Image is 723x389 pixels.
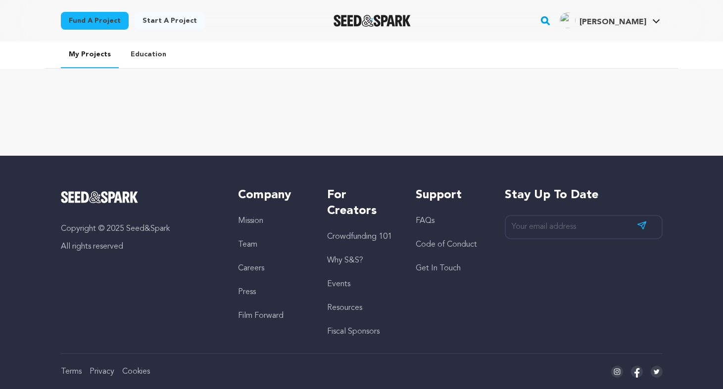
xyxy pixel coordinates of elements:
[334,15,411,27] a: Seed&Spark Homepage
[327,187,396,219] h5: For Creators
[61,223,219,235] p: Copyright © 2025 Seed&Spark
[505,215,663,239] input: Your email address
[558,10,662,28] a: Jones S.'s Profile
[238,264,264,272] a: Careers
[61,241,219,253] p: All rights reserved
[327,304,362,312] a: Resources
[505,187,663,203] h5: Stay up to date
[61,191,219,203] a: Seed&Spark Homepage
[327,280,350,288] a: Events
[238,217,263,225] a: Mission
[558,10,662,31] span: Jones S.'s Profile
[579,18,646,26] span: [PERSON_NAME]
[61,12,129,30] a: Fund a project
[327,233,392,241] a: Crowdfunding 101
[238,288,256,296] a: Press
[122,368,150,376] a: Cookies
[327,257,363,264] a: Why S&S?
[238,312,284,320] a: Film Forward
[61,42,119,68] a: My Projects
[416,264,461,272] a: Get In Touch
[416,217,434,225] a: FAQs
[327,328,380,336] a: Fiscal Sponsors
[560,12,576,28] img: ACg8ocL7PIhW4iduhG5zhPL6rLJKoKm9cIRo-ZSN5rbkdnMrZiBxRKk=s96-c
[416,187,484,203] h5: Support
[90,368,114,376] a: Privacy
[123,42,174,67] a: Education
[334,15,411,27] img: Seed&Spark Logo Dark Mode
[61,191,139,203] img: Seed&Spark Logo
[135,12,205,30] a: Start a project
[238,241,257,249] a: Team
[416,241,477,249] a: Code of Conduct
[61,368,82,376] a: Terms
[238,187,307,203] h5: Company
[560,12,646,28] div: Jones S.'s Profile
